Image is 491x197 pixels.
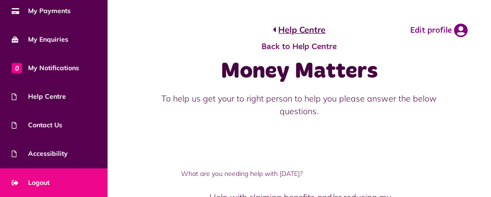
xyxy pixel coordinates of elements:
[12,178,50,188] span: Logout
[12,63,22,73] span: 0
[152,58,447,85] h1: Money Matters
[12,149,68,159] span: Accessibility
[152,41,447,53] span: Back to Help Centre
[152,92,447,117] p: To help us get your to right person to help you please answer the below questions.
[12,63,79,73] span: My Notifications
[410,23,468,37] a: Edit profile
[273,23,325,36] a: Help Centre
[12,92,66,102] span: Help Centre
[12,6,71,16] span: My Payments
[181,169,418,179] label: What are you needing help with [DATE]?
[12,35,68,44] span: My Enquiries
[12,120,62,130] span: Contact Us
